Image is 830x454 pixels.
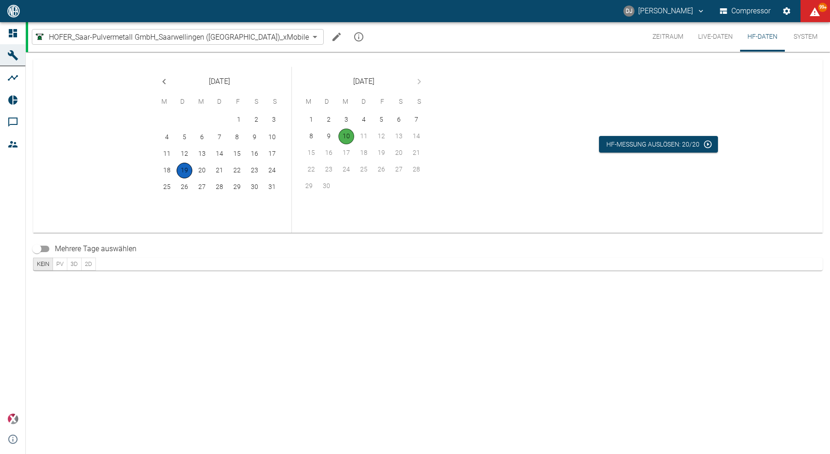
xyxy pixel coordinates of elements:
[338,129,354,144] button: 10
[194,146,210,162] button: 13
[321,129,337,144] button: 9
[231,112,247,128] button: 1
[174,93,191,111] span: Dienstag
[229,179,245,195] button: 29
[177,163,192,178] button: 19
[321,112,337,128] button: 2
[622,3,706,19] button: david.jasper@nea-x.de
[230,93,246,111] span: Freitag
[264,130,280,145] button: 10
[303,112,319,128] button: 1
[212,130,227,145] button: 7
[373,112,389,128] button: 5
[740,22,785,52] button: HF-Daten
[338,112,354,128] button: 3
[159,179,175,195] button: 25
[337,93,354,111] span: Mittwoch
[264,146,280,162] button: 17
[193,93,209,111] span: Mittwoch
[177,179,192,195] button: 26
[300,93,317,111] span: Montag
[350,28,368,46] button: mission info
[159,130,175,145] button: 4
[6,5,21,17] img: logo
[159,163,175,178] button: 18
[81,258,96,271] button: 2d
[247,179,262,195] button: 30
[212,179,227,195] button: 28
[229,146,245,162] button: 15
[599,136,718,153] button: HF-Messung auslösen: 20/20
[53,258,67,271] button: pv
[212,146,227,162] button: 14
[319,93,335,111] span: Dienstag
[785,22,826,52] button: System
[209,75,230,88] span: [DATE]
[247,146,262,162] button: 16
[159,146,175,162] button: 11
[409,112,424,128] button: 7
[411,93,427,111] span: Sonntag
[229,130,245,145] button: 8
[34,31,309,42] a: HOFER_Saar-Pulvermetall GmbH_Saarwellingen ([GEOGRAPHIC_DATA])_xMobile
[264,163,280,178] button: 24
[623,6,634,17] div: DJ
[303,129,319,144] button: 8
[264,179,280,195] button: 31
[778,3,795,19] button: Einstellungen
[818,3,827,12] span: 99+
[691,22,740,52] button: Live-Daten
[177,146,192,162] button: 12
[194,163,210,178] button: 20
[229,163,245,178] button: 22
[49,32,309,42] span: HOFER_Saar-Pulvermetall GmbH_Saarwellingen ([GEOGRAPHIC_DATA])_xMobile
[374,93,391,111] span: Freitag
[33,258,53,271] button: none
[177,130,192,145] button: 5
[392,93,409,111] span: Samstag
[156,93,172,111] span: Montag
[718,3,773,19] button: Compressor
[327,28,346,46] button: Machine bearbeiten
[7,413,18,425] img: Xplore Logo
[249,112,264,128] button: 2
[267,93,283,111] span: Sonntag
[55,243,136,254] span: Mehrere Tage auswählen
[266,112,282,128] button: 3
[247,163,262,178] button: 23
[356,93,372,111] span: Donnerstag
[356,112,372,128] button: 4
[645,22,691,52] button: Zeitraum
[194,130,210,145] button: 6
[247,130,262,145] button: 9
[211,93,228,111] span: Donnerstag
[194,179,210,195] button: 27
[353,75,374,88] span: [DATE]
[67,258,82,271] button: 3d
[155,72,173,91] button: Previous month
[212,163,227,178] button: 21
[248,93,265,111] span: Samstag
[33,258,96,271] div: 3d chart render
[391,112,407,128] button: 6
